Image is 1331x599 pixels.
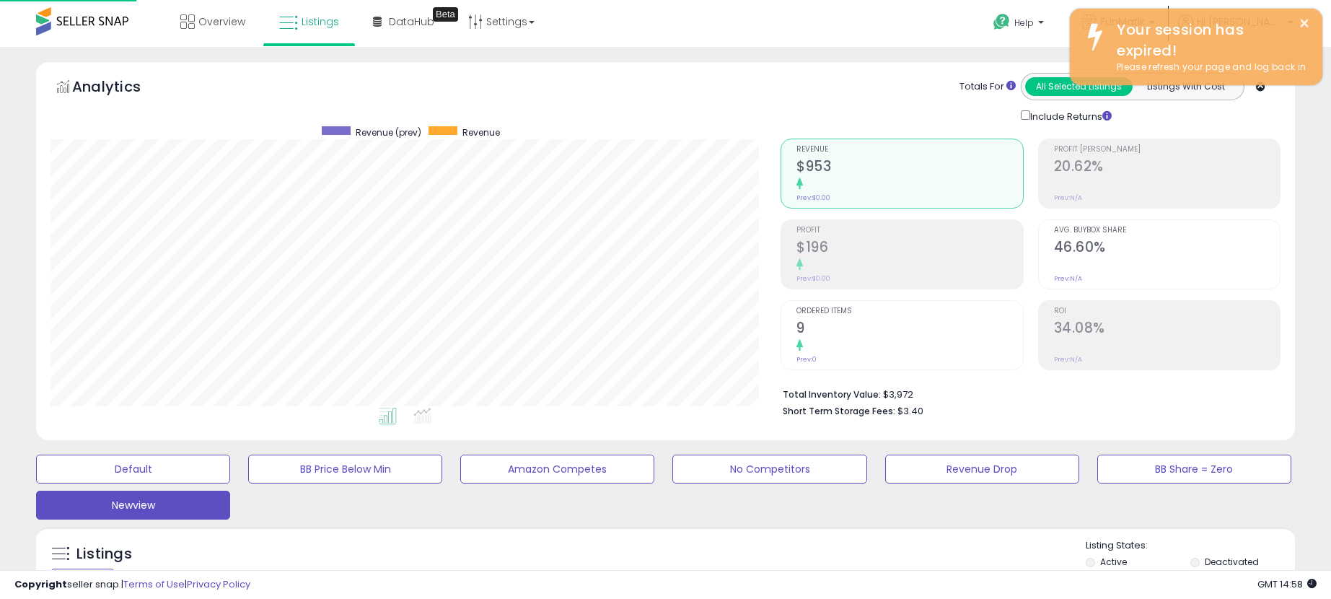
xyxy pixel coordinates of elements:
[796,193,830,202] small: Prev: $0.00
[796,227,1022,235] span: Profit
[462,126,500,139] span: Revenue
[796,158,1022,178] h2: $953
[982,2,1058,47] a: Help
[959,80,1016,94] div: Totals For
[783,405,895,417] b: Short Term Storage Fees:
[1054,146,1280,154] span: Profit [PERSON_NAME]
[1106,19,1312,61] div: Your session has expired!
[796,320,1022,339] h2: 9
[389,14,434,29] span: DataHub
[1054,274,1082,283] small: Prev: N/A
[796,239,1022,258] h2: $196
[187,577,250,591] a: Privacy Policy
[1097,455,1291,484] button: BB Share = Zero
[796,355,817,364] small: Prev: 0
[897,404,923,418] span: $3.40
[1257,577,1317,591] span: 2025-10-13 14:58 GMT
[1025,77,1133,96] button: All Selected Listings
[76,544,132,564] h5: Listings
[1106,61,1312,74] div: Please refresh your page and log back in
[433,7,458,22] div: Tooltip anchor
[1014,17,1034,29] span: Help
[796,274,830,283] small: Prev: $0.00
[1299,14,1310,32] button: ×
[302,14,339,29] span: Listings
[885,455,1079,484] button: Revenue Drop
[14,577,67,591] strong: Copyright
[356,126,421,139] span: Revenue (prev)
[50,569,115,582] div: Clear All Filters
[1100,556,1127,568] label: Active
[460,455,654,484] button: Amazon Competes
[796,146,1022,154] span: Revenue
[1132,77,1239,96] button: Listings With Cost
[796,307,1022,315] span: Ordered Items
[1054,307,1280,315] span: ROI
[1054,227,1280,235] span: Avg. Buybox Share
[783,388,881,401] b: Total Inventory Value:
[1086,539,1295,553] p: Listing States:
[1205,556,1259,568] label: Deactivated
[1054,158,1280,178] h2: 20.62%
[1054,355,1082,364] small: Prev: N/A
[672,455,866,484] button: No Competitors
[1010,108,1129,124] div: Include Returns
[198,14,245,29] span: Overview
[36,491,230,520] button: Newview
[14,578,250,592] div: seller snap | |
[72,76,169,100] h5: Analytics
[248,455,442,484] button: BB Price Below Min
[993,13,1011,31] i: Get Help
[1054,193,1082,202] small: Prev: N/A
[1054,239,1280,258] h2: 46.60%
[1054,320,1280,339] h2: 34.08%
[123,577,185,591] a: Terms of Use
[36,455,230,484] button: Default
[783,385,1270,402] li: $3,972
